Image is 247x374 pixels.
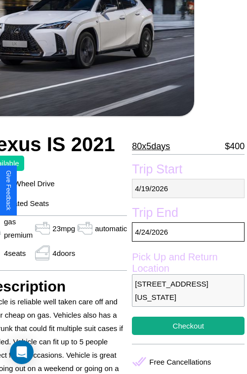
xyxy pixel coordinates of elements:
p: Free Cancellations [149,355,211,369]
p: 4 / 19 / 2026 [132,179,245,198]
img: gas [33,246,52,260]
label: Trip Start [132,162,245,179]
p: automatic [95,222,127,235]
p: 4 seats [4,247,26,260]
label: Trip End [132,206,245,222]
p: 4 doors [52,247,75,260]
img: gas [33,221,52,236]
p: [STREET_ADDRESS][US_STATE] [132,274,245,307]
p: $ 400 [225,138,245,154]
div: Open Intercom Messenger [10,340,34,364]
p: 23 mpg [52,222,75,235]
button: Checkout [132,317,245,335]
p: gas premium [4,215,33,242]
label: Pick Up and Return Location [132,251,245,274]
div: Give Feedback [5,170,12,210]
p: 4 / 24 / 2026 [132,222,245,242]
p: 80 x 5 days [132,138,170,154]
img: gas [75,221,95,236]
